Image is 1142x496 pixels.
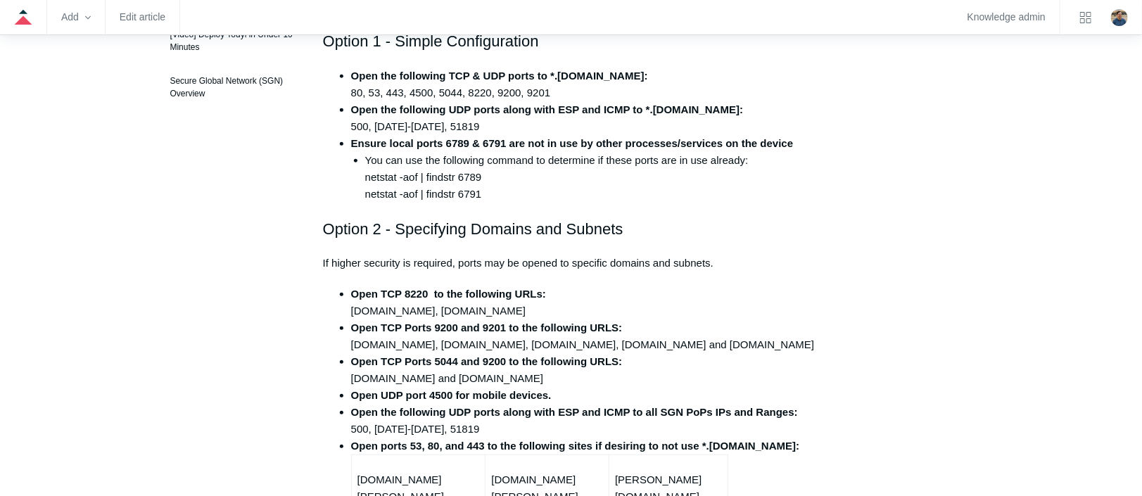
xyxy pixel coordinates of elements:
li: 500, [DATE]-[DATE], 51819 [351,404,820,438]
li: 500, [DATE]-[DATE], 51819 [351,101,820,135]
strong: Open the following UDP ports along with ESP and ICMP to all SGN PoPs IPs and Ranges: [351,406,798,418]
strong: Open the following TCP & UDP ports to *.[DOMAIN_NAME]: [351,70,648,82]
strong: Ensure local ports 6789 & 6791 are not in use by other processes/services on the device [351,137,794,149]
a: Knowledge admin [967,13,1046,21]
h2: Option 1 - Simple Configuration [323,29,820,53]
strong: Open TCP 8220 to the following URLs: [351,288,546,300]
h2: Option 2 - Specifying Domains and Subnets [323,217,820,241]
a: Edit article [120,13,165,21]
strong: Open UDP port 4500 for mobile devices. [351,389,552,401]
strong: Open TCP Ports 9200 and 9201 to the following URLS: [351,322,623,333]
a: [Video] Deploy Todyl in Under 10 Minutes [163,21,302,61]
li: [DOMAIN_NAME], [DOMAIN_NAME] [351,286,820,319]
zd-hc-trigger: Click your profile icon to open the profile menu [1111,9,1128,26]
zd-hc-trigger: Add [61,13,91,21]
li: [DOMAIN_NAME], [DOMAIN_NAME], [DOMAIN_NAME], [DOMAIN_NAME] and [DOMAIN_NAME] [351,319,820,353]
p: If higher security is required, ports may be opened to specific domains and subnets. [323,255,820,272]
a: Secure Global Network (SGN) Overview [163,68,302,107]
strong: Open ports 53, 80, and 443 to the following sites if desiring to not use *.[DOMAIN_NAME]: [351,440,800,452]
strong: Open the following UDP ports along with ESP and ICMP to *.[DOMAIN_NAME]: [351,103,744,115]
strong: Open TCP Ports 5044 and 9200 to the following URLS: [351,355,623,367]
img: user avatar [1111,9,1128,26]
li: You can use the following command to determine if these ports are in use already: netstat -aof | ... [365,152,820,203]
li: [DOMAIN_NAME] and [DOMAIN_NAME] [351,353,820,387]
li: 80, 53, 443, 4500, 5044, 8220, 9200, 9201 [351,68,820,101]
